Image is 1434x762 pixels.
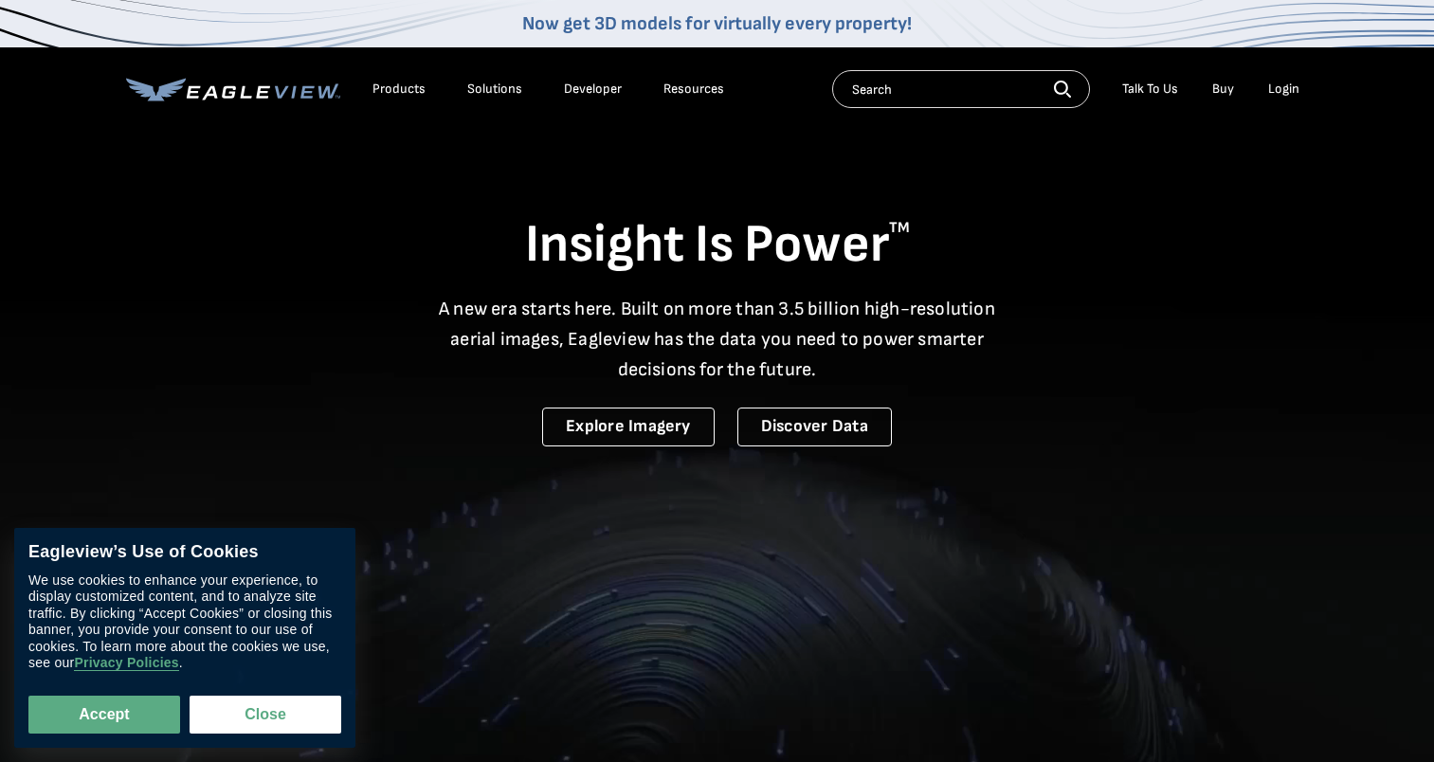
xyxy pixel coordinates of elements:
a: Now get 3D models for virtually every property! [522,12,912,35]
div: Resources [663,81,724,98]
div: Eagleview’s Use of Cookies [28,542,341,563]
div: Solutions [467,81,522,98]
input: Search [832,70,1090,108]
a: Discover Data [737,408,892,446]
p: A new era starts here. Built on more than 3.5 billion high-resolution aerial images, Eagleview ha... [427,294,1007,385]
div: Talk To Us [1122,81,1178,98]
a: Buy [1212,81,1234,98]
h1: Insight Is Power [126,212,1309,279]
button: Accept [28,696,180,734]
a: Explore Imagery [542,408,715,446]
div: Login [1268,81,1299,98]
button: Close [190,696,341,734]
a: Developer [564,81,622,98]
div: We use cookies to enhance your experience, to display customized content, and to analyze site tra... [28,572,341,672]
a: Privacy Policies [74,656,178,672]
div: Products [372,81,426,98]
sup: TM [889,219,910,237]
